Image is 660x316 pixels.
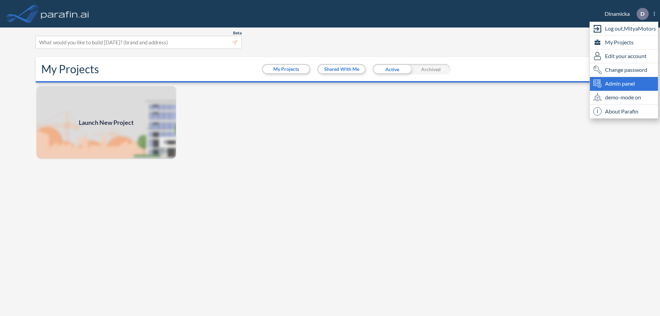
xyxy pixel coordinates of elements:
div: Change password [590,63,658,77]
div: Active [373,64,411,74]
p: D [640,11,645,17]
div: Dinamicka [594,8,655,20]
div: My Projects [590,36,658,50]
div: Edit user [590,50,658,63]
span: Edit your account [605,52,647,60]
button: My Projects [263,65,309,73]
span: My Projects [605,38,634,46]
div: Log out [590,22,658,36]
span: i [593,107,602,116]
div: demo-mode on [590,91,658,105]
img: logo [40,7,90,21]
span: Beta [233,30,242,36]
img: add [36,85,177,160]
div: Archived [411,64,450,74]
span: demo-mode on [605,93,641,101]
span: Launch New Project [79,118,134,127]
a: Launch New Project [36,85,177,160]
h2: My Projects [41,63,99,76]
button: Shared With Me [318,65,365,73]
span: Admin panel [605,79,635,88]
div: Admin panel [590,77,658,91]
span: Log out, MityaMotors [605,24,656,33]
span: About Parafin [605,107,638,116]
div: About Parafin [590,105,658,118]
span: Change password [605,66,647,74]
